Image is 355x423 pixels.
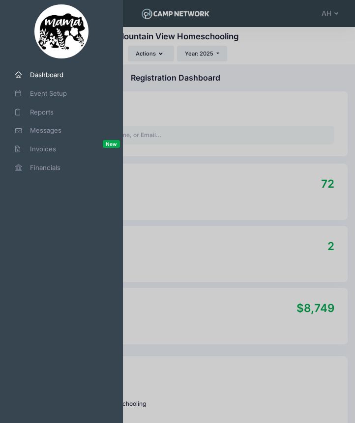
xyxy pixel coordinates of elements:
span: Reports [30,108,100,117]
span: New [103,140,120,148]
a: Event Setup [3,85,120,103]
a: Dashboard [3,66,120,85]
a: Messages [3,121,120,140]
span: Invoices [30,144,100,154]
a: InvoicesNew [3,140,120,159]
a: Reports [3,103,120,122]
span: Dashboard [30,70,100,80]
img: Mountain View Homeschooling [34,4,89,58]
span: Event Setup [30,89,100,99]
span: Messages [30,126,100,136]
a: Financials [3,159,120,177]
span: Financials [30,163,100,173]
